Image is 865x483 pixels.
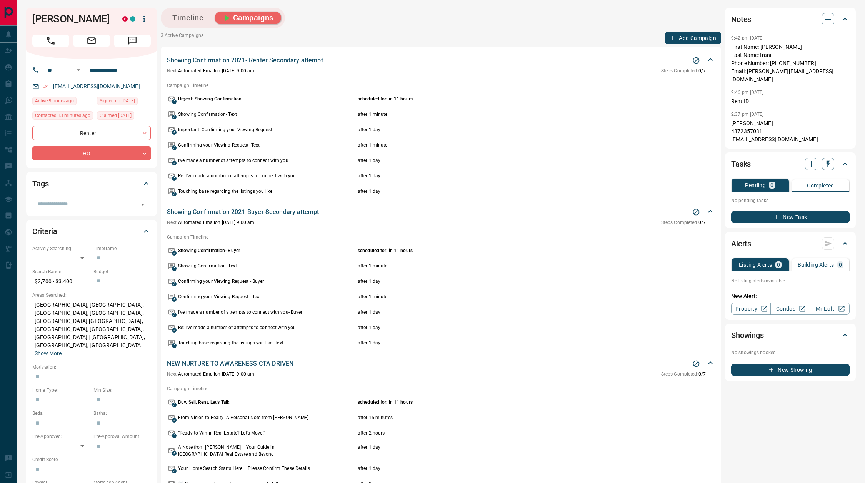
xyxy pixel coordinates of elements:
p: 0 / 7 [661,219,706,226]
p: Listing Alerts [739,262,772,267]
span: A [172,418,177,423]
p: Urgent: Showing Confirmation [178,95,356,102]
button: Open [137,199,148,210]
p: after 1 day [358,278,654,285]
p: Search Range: [32,268,90,275]
p: Re: I've made a number of attempts to connect with you [178,172,356,179]
span: Steps Completed: [661,220,698,225]
span: Next: [167,220,178,225]
a: Mr.Loft [810,303,850,315]
p: 2:37 pm [DATE] [731,112,764,117]
div: NEW NURTURE TO AWARENESS CTA DRIVENStop CampaignNext:Automated Emailon [DATE] 9:00 amSteps Comple... [167,358,715,379]
div: Showings [731,326,850,344]
p: Timeframe: [93,245,151,252]
p: after 1 day [358,157,654,164]
p: “Ready to Win in Real Estate? Let’s Move.” [178,430,356,436]
p: [GEOGRAPHIC_DATA], [GEOGRAPHIC_DATA], [GEOGRAPHIC_DATA], [GEOGRAPHIC_DATA], [GEOGRAPHIC_DATA]-[GE... [32,299,151,360]
a: Property [731,303,771,315]
p: Pre-Approved: [32,433,90,440]
p: New Alert: [731,292,850,300]
p: Showing Confirmation 2021- Renter Secondary attempt [167,56,323,65]
p: Important: Confirming your Viewing Request [178,126,356,133]
span: A [172,328,177,333]
span: A [172,282,177,286]
span: A [172,145,177,150]
p: Automated Email on [DATE] 9:00 am [167,67,254,74]
span: Next: [167,68,178,74]
p: Buy. Sell. Rent. Let’s Talk [178,399,356,406]
div: Tue Mar 29 2022 [97,111,151,122]
button: New Showing [731,364,850,376]
p: Campaign Timeline [167,82,715,89]
button: Open [74,65,83,75]
h2: Notes [731,13,751,25]
p: after 1 minute [358,262,654,269]
p: scheduled for: in 11 hours [358,399,654,406]
p: after 2 hours [358,430,654,436]
p: Automated Email on [DATE] 9:00 am [167,219,254,226]
p: No pending tasks [731,195,850,206]
span: A [172,115,177,119]
span: Call [32,35,69,47]
button: Stop Campaign [690,55,702,66]
p: Confirming your Viewing Request- Text [178,142,356,149]
p: Budget: [93,268,151,275]
p: I've made a number of attempts to connect with you [178,157,356,164]
h2: Showings [731,329,764,341]
div: HOT [32,146,151,160]
span: A [172,161,177,165]
p: after 1 day [358,444,654,458]
div: Criteria [32,222,151,241]
p: Areas Searched: [32,292,151,299]
p: Re: I've made a number of attempts to connect with you [178,324,356,331]
p: Campaign Timeline [167,385,715,392]
p: after 1 minute [358,142,654,149]
p: 9:42 pm [DATE] [731,35,764,41]
p: Pre-Approval Amount: [93,433,151,440]
a: [EMAIL_ADDRESS][DOMAIN_NAME] [53,83,140,89]
p: No listing alerts available [731,277,850,284]
p: Beds: [32,410,90,417]
span: A [172,192,177,196]
span: Signed up [DATE] [100,97,135,105]
p: scheduled for: in 11 hours [358,247,654,254]
div: Renter [32,126,151,140]
p: First Name: [PERSON_NAME] Last Name: Irani Phone Number: [PHONE_NUMBER] Email: [PERSON_NAME][EMAI... [731,43,850,84]
p: $2,700 - $3,400 [32,275,90,288]
span: A [172,469,177,473]
p: after 1 day [358,465,654,472]
p: Rent ID [731,97,850,105]
p: Confirming your Viewing Request - Text [178,293,356,300]
p: after 1 day [358,188,654,195]
p: after 1 day [358,172,654,179]
p: Pending [745,182,766,188]
p: Min Size: [93,387,151,394]
p: after 15 minutes [358,414,654,421]
p: after 1 day [358,309,654,316]
p: Motivation: [32,364,151,371]
span: A [172,251,177,256]
button: Add Campaign [665,32,721,44]
button: Stop Campaign [690,358,702,369]
span: A [172,266,177,271]
p: Credit Score: [32,456,151,463]
span: Active 9 hours ago [35,97,74,105]
p: Your Home Search Starts Here – Please Confirm These Details [178,465,356,472]
div: Mon Mar 28 2022 [97,97,151,107]
div: Tags [32,174,151,193]
div: Tasks [731,155,850,173]
p: Completed [807,183,834,188]
button: Timeline [165,12,212,24]
p: I've made a number of attempts to connect with you- Buyer [178,309,356,316]
p: 0 / 7 [661,371,706,378]
h2: Alerts [731,237,751,250]
p: NEW NURTURE TO AWARENESS CTA DRIVEN [167,359,293,368]
span: A [172,343,177,348]
p: Confirming your Viewing Request - Buyer [178,278,356,285]
button: Show More [35,349,62,358]
p: 0 [839,262,842,267]
p: Showing Confirmation 2021-Buyer Secondary attempt [167,207,319,217]
span: A [172,451,177,456]
span: Claimed [DATE] [100,112,132,119]
p: No showings booked [731,349,850,356]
